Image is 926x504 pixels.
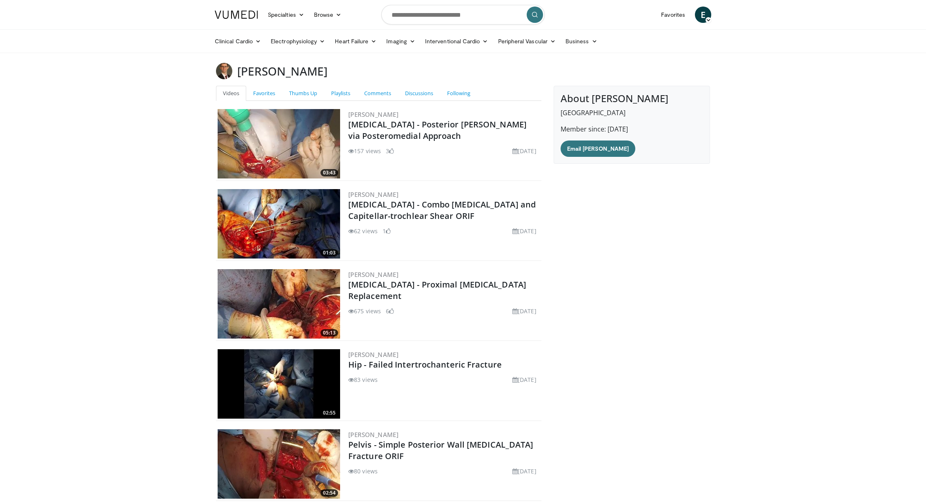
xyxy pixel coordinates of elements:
img: Avatar [216,63,232,79]
a: Imaging [381,33,420,49]
a: Discussions [398,86,440,101]
a: Browse [309,7,347,23]
a: [PERSON_NAME] [348,430,398,439]
p: Member since: [DATE] [561,124,703,134]
img: 746a418b-32e2-46ca-9f6c-3e7f7f863dad.300x170_q85_crop-smart_upscale.jpg [218,269,340,339]
a: 03:43 [218,109,340,178]
span: 03:43 [321,169,338,176]
a: [PERSON_NAME] [348,350,398,359]
img: cc1bf5b1-72a9-4553-b12b-3327b0593829.300x170_q85_crop-smart_upscale.jpg [218,189,340,259]
a: Thumbs Up [282,86,324,101]
img: VuMedi Logo [215,11,258,19]
li: 80 views [348,467,378,475]
li: [DATE] [512,227,536,235]
a: [PERSON_NAME] [348,110,398,118]
img: e6c2ee52-267f-42df-80a8-d9e3a9722f97.300x170_q85_crop-smart_upscale.jpg [218,429,340,499]
a: Playlists [324,86,357,101]
li: 3 [386,147,394,155]
li: 6 [386,307,394,315]
li: [DATE] [512,307,536,315]
li: 62 views [348,227,378,235]
li: [DATE] [512,375,536,384]
a: Peripheral Vascular [493,33,561,49]
span: 01:03 [321,249,338,256]
input: Search topics, interventions [381,5,545,25]
a: Following [440,86,477,101]
a: 02:55 [218,349,340,419]
li: 83 views [348,375,378,384]
a: [MEDICAL_DATA] - Combo [MEDICAL_DATA] and Capitellar-trochlear Shear ORIF [348,199,536,221]
a: Pelvis - Simple Posterior Wall [MEDICAL_DATA] Fracture ORIF [348,439,534,462]
a: Comments [357,86,398,101]
a: Clinical Cardio [210,33,266,49]
a: [PERSON_NAME] [348,190,398,198]
a: Hip - Failed Intertrochanteric Fracture [348,359,502,370]
li: 675 views [348,307,381,315]
a: [MEDICAL_DATA] - Proximal [MEDICAL_DATA] Replacement [348,279,526,301]
a: [PERSON_NAME] [348,270,398,279]
h3: [PERSON_NAME] [237,63,327,79]
p: [GEOGRAPHIC_DATA] [561,108,703,118]
span: 02:54 [321,489,338,497]
a: 05:13 [218,269,340,339]
a: 02:54 [218,429,340,499]
a: [MEDICAL_DATA] - Posterior [PERSON_NAME] via Posteromedial Approach [348,119,527,141]
a: Interventional Cardio [420,33,493,49]
a: Favorites [656,7,690,23]
img: e384fb8a-f4bd-410d-a5b4-472c618d94ed.300x170_q85_crop-smart_upscale.jpg [218,109,340,178]
a: 01:03 [218,189,340,259]
li: [DATE] [512,147,536,155]
li: 157 views [348,147,381,155]
h4: About [PERSON_NAME] [561,93,703,105]
a: E [695,7,711,23]
li: 1 [383,227,391,235]
a: Specialties [263,7,309,23]
span: 05:13 [321,329,338,337]
a: Favorites [246,86,282,101]
li: [DATE] [512,467,536,475]
a: Business [561,33,602,49]
img: 60b9bc85-99a1-4bbe-9abb-7708c81956ac.300x170_q85_crop-smart_upscale.jpg [218,349,340,419]
a: Email [PERSON_NAME] [561,140,635,157]
span: 02:55 [321,409,338,417]
a: Heart Failure [330,33,381,49]
a: Electrophysiology [266,33,330,49]
a: Videos [216,86,246,101]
